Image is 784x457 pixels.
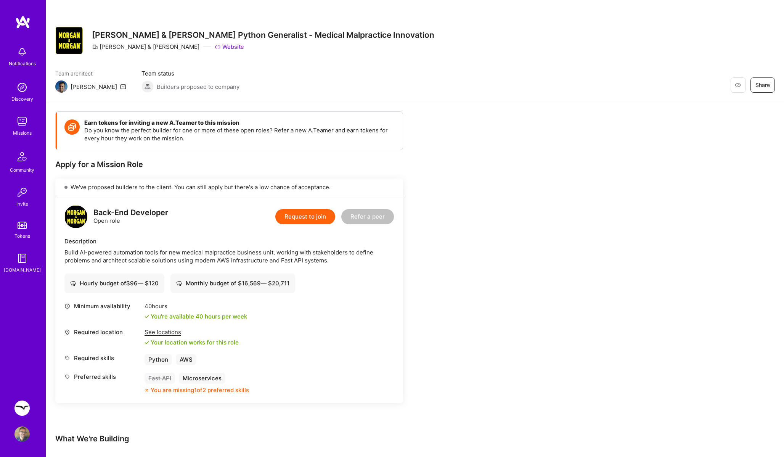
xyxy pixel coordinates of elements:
span: Share [755,81,770,89]
img: logo [15,15,31,29]
div: Apply for a Mission Role [55,159,403,169]
i: icon Location [64,329,70,335]
div: Your location works for this role [145,338,239,346]
a: Website [215,43,244,51]
div: Microservices [179,373,225,384]
div: Community [10,166,34,174]
span: Team architect [55,69,126,77]
div: Required skills [64,354,141,362]
img: Token icon [64,119,80,135]
h4: Earn tokens for inviting a new A.Teamer to this mission [84,119,395,126]
div: [DOMAIN_NAME] [4,266,41,274]
div: Missions [13,129,32,137]
img: User Avatar [14,426,30,442]
a: Freed: Enterprise healthcare AI integration tool [13,401,32,416]
img: discovery [14,80,30,95]
img: Community [13,148,31,166]
div: AWS [176,354,196,365]
div: Discovery [11,95,33,103]
img: bell [14,44,30,60]
i: icon Check [145,340,149,345]
i: icon CompanyGray [92,44,98,50]
img: Invite [14,185,30,200]
img: guide book [14,251,30,266]
div: Monthly budget of $ 16,569 — $ 20,711 [176,279,289,287]
img: Freed: Enterprise healthcare AI integration tool [14,401,30,416]
div: Hourly budget of $ 96 — $ 120 [70,279,159,287]
button: Share [750,77,775,93]
div: 40 hours [145,302,247,310]
div: You are missing 1 of 2 preferred skills [151,386,249,394]
div: We've proposed builders to the client. You can still apply but there's a low chance of acceptance. [55,179,403,196]
i: icon Clock [64,303,70,309]
div: Build AI-powered automation tools for new medical malpractice business unit, working with stakeho... [64,248,394,264]
img: Team Architect [55,80,67,93]
div: Required location [64,328,141,336]
div: Python [145,354,172,365]
div: [PERSON_NAME] [71,83,117,91]
img: logo [64,205,87,228]
div: [PERSON_NAME] & [PERSON_NAME] [92,43,199,51]
div: See locations [145,328,239,336]
i: icon Mail [120,84,126,90]
div: What We're Building [55,434,513,444]
img: tokens [18,222,27,229]
div: Open role [93,209,168,225]
a: User Avatar [13,426,32,442]
div: Invite [16,200,28,208]
i: icon Check [145,314,149,319]
button: Request to join [275,209,335,224]
i: icon Tag [64,374,70,380]
div: Tokens [14,232,30,240]
div: Fast API [145,373,175,384]
i: icon Cash [176,280,182,286]
div: Notifications [9,60,36,68]
div: Preferred skills [64,373,141,381]
i: icon CloseOrange [145,388,149,393]
i: icon EyeClosed [735,82,741,88]
div: Description [64,237,394,245]
i: icon Tag [64,355,70,361]
i: icon Cash [70,280,76,286]
div: Back-End Developer [93,209,168,217]
p: Do you know the perfect builder for one or more of these open roles? Refer a new A.Teamer and ear... [84,126,395,142]
img: Company Logo [55,27,83,54]
div: Minimum availability [64,302,141,310]
button: Refer a peer [341,209,394,224]
span: Team status [141,69,239,77]
img: Builders proposed to company [141,80,154,93]
div: You're available 40 hours per week [145,312,247,320]
img: teamwork [14,114,30,129]
h3: [PERSON_NAME] & [PERSON_NAME] Python Generalist - Medical Malpractice Innovation [92,30,434,40]
span: Builders proposed to company [157,83,239,91]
